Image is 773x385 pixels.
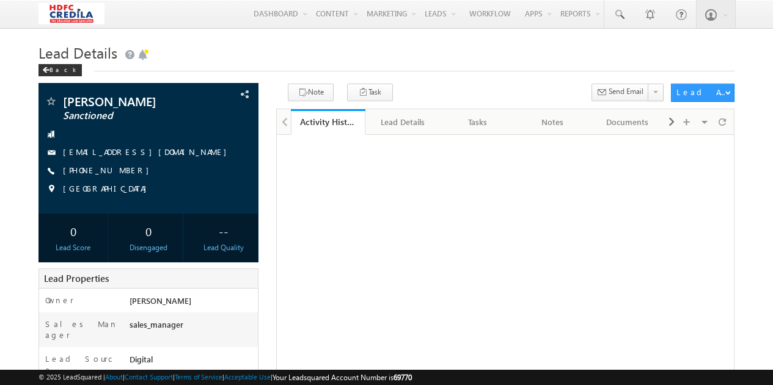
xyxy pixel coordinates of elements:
[516,109,591,135] a: Notes
[273,373,412,382] span: Your Leadsquared Account Number is
[126,318,258,336] div: sales_manager
[288,84,334,101] button: Note
[365,109,441,135] a: Lead Details
[192,242,255,253] div: Lead Quality
[676,87,728,98] div: Lead Actions
[105,373,123,381] a: About
[117,220,180,242] div: 0
[38,43,117,62] span: Lead Details
[45,318,119,340] label: Sales Manager
[609,86,643,97] span: Send Email
[63,165,155,175] a: [PHONE_NUMBER]
[63,183,153,195] span: [GEOGRAPHIC_DATA]
[291,109,366,134] li: Activity History
[125,373,173,381] a: Contact Support
[63,95,198,107] span: [PERSON_NAME]
[450,115,505,129] div: Tasks
[441,109,516,135] a: Tasks
[224,373,271,381] a: Acceptable Use
[175,373,222,381] a: Terms of Service
[45,353,119,375] label: Lead Source
[600,115,654,129] div: Documents
[45,295,74,306] label: Owner
[117,242,180,253] div: Disengaged
[590,109,665,135] a: Documents
[130,295,191,306] span: [PERSON_NAME]
[592,84,649,101] button: Send Email
[63,110,198,122] span: Sanctioned
[42,242,104,253] div: Lead Score
[126,353,258,370] div: Digital
[63,146,233,157] a: [EMAIL_ADDRESS][DOMAIN_NAME]
[192,220,255,242] div: --
[38,63,88,74] a: Back
[300,116,357,128] div: Activity History
[42,220,104,242] div: 0
[526,115,580,129] div: Notes
[347,84,393,101] button: Task
[394,373,412,382] span: 69770
[38,372,412,383] span: © 2025 LeadSquared | | | | |
[38,64,82,76] div: Back
[44,272,109,284] span: Lead Properties
[671,84,734,102] button: Lead Actions
[291,109,366,135] a: Activity History
[38,3,104,24] img: Custom Logo
[375,115,430,129] div: Lead Details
